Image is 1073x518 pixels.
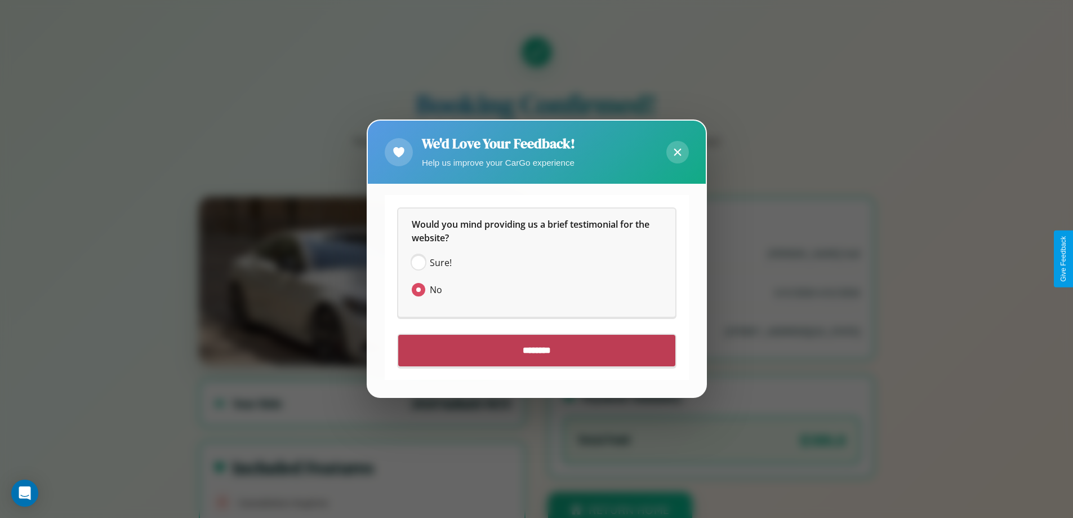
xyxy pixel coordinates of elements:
[422,134,575,153] h2: We'd Love Your Feedback!
[422,155,575,170] p: Help us improve your CarGo experience
[1059,236,1067,282] div: Give Feedback
[430,284,442,297] span: No
[11,480,38,507] div: Open Intercom Messenger
[430,256,452,270] span: Sure!
[412,219,652,245] span: Would you mind providing us a brief testimonial for the website?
